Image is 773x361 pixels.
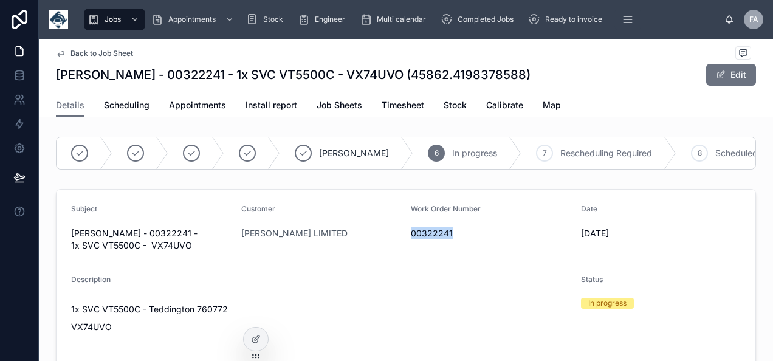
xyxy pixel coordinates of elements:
span: Subject [71,204,97,213]
span: Scheduled [715,147,758,159]
a: Engineer [294,9,354,30]
p: 1x SVC VT5500C - Teddington 760772 [71,303,571,315]
p: VX74UVO [71,320,571,333]
a: Appointments [169,94,226,119]
a: [PERSON_NAME] LIMITED [241,227,348,239]
span: Status [581,275,603,284]
a: Map [543,94,561,119]
span: Ready to invoice [545,15,602,24]
a: Ready to invoice [524,9,611,30]
div: In progress [588,298,627,309]
span: Appointments [169,99,226,111]
span: Stock [444,99,467,111]
span: Multi calendar [377,15,426,24]
a: Completed Jobs [437,9,522,30]
span: Description [71,275,111,284]
span: [DATE] [581,227,741,239]
a: Jobs [84,9,145,30]
span: Job Sheets [317,99,362,111]
a: Stock [242,9,292,30]
a: Calibrate [486,94,523,119]
h1: [PERSON_NAME] - 00322241 - 1x SVC VT5500C - VX74UVO (45862.4198378588) [56,66,531,83]
span: [PERSON_NAME] [319,147,389,159]
img: App logo [49,10,68,29]
a: Appointments [148,9,240,30]
span: Stock [263,15,283,24]
span: Engineer [315,15,345,24]
span: 00322241 [411,227,571,239]
span: Back to Job Sheet [70,49,133,58]
span: Work Order Number [411,204,481,213]
div: scrollable content [78,6,724,33]
span: 8 [698,148,702,158]
a: Back to Job Sheet [56,49,133,58]
span: Timesheet [382,99,424,111]
span: 6 [435,148,439,158]
span: Date [581,204,597,213]
a: Install report [246,94,297,119]
a: Multi calendar [356,9,435,30]
span: Install report [246,99,297,111]
button: Edit [706,64,756,86]
span: Jobs [105,15,121,24]
span: Completed Jobs [458,15,514,24]
span: 7 [543,148,547,158]
span: Calibrate [486,99,523,111]
span: Customer [241,204,275,213]
a: Timesheet [382,94,424,119]
span: [PERSON_NAME] - 00322241 - 1x SVC VT5500C - VX74UVO [71,227,232,252]
a: Details [56,94,84,117]
a: Stock [444,94,467,119]
span: Rescheduling Required [560,147,652,159]
span: Appointments [168,15,216,24]
span: Details [56,99,84,111]
span: Map [543,99,561,111]
span: Scheduling [104,99,149,111]
a: Scheduling [104,94,149,119]
a: Job Sheets [317,94,362,119]
span: In progress [452,147,497,159]
span: FA [749,15,758,24]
